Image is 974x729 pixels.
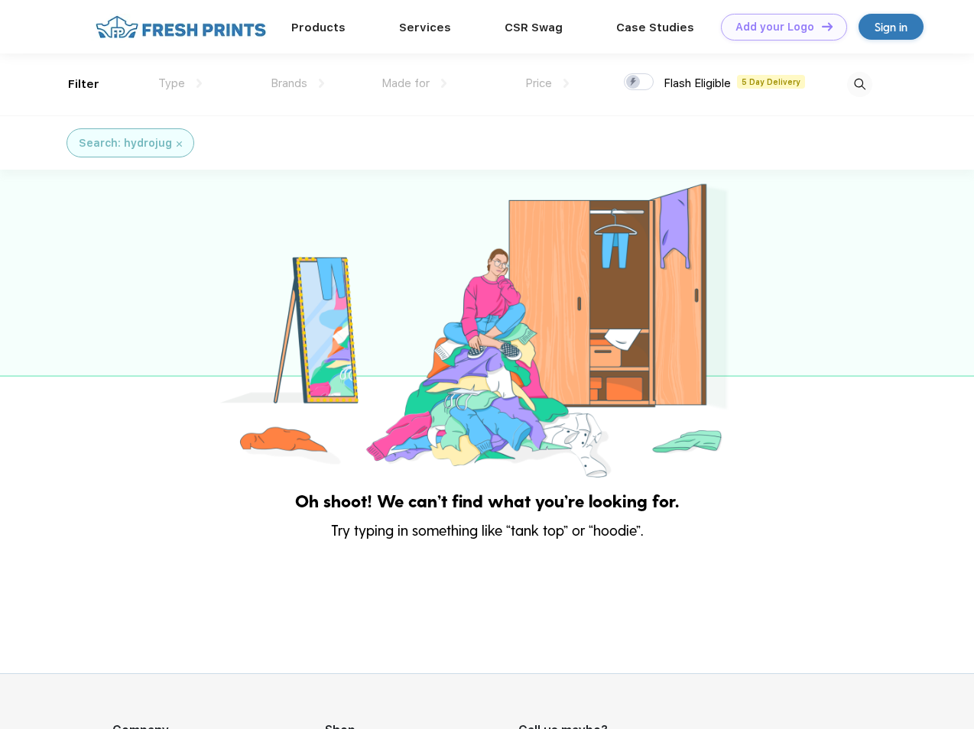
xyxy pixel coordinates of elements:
[319,79,324,88] img: dropdown.png
[847,72,872,97] img: desktop_search.svg
[525,76,552,90] span: Price
[441,79,446,88] img: dropdown.png
[822,22,833,31] img: DT
[664,76,731,90] span: Flash Eligible
[79,135,172,151] div: Search: hydrojug
[271,76,307,90] span: Brands
[737,75,805,89] span: 5 Day Delivery
[291,21,346,34] a: Products
[563,79,569,88] img: dropdown.png
[177,141,182,147] img: filter_cancel.svg
[381,76,430,90] span: Made for
[735,21,814,34] div: Add your Logo
[196,79,202,88] img: dropdown.png
[875,18,907,36] div: Sign in
[68,76,99,93] div: Filter
[158,76,185,90] span: Type
[91,14,271,40] img: fo%20logo%202.webp
[859,14,924,40] a: Sign in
